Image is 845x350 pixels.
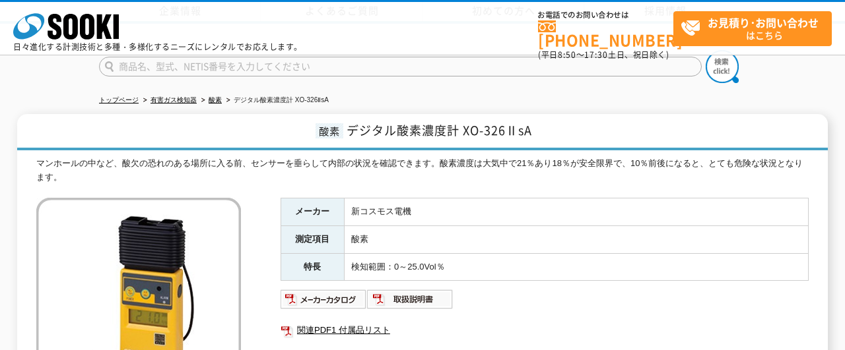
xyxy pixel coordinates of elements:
[316,123,343,138] span: 酸素
[538,11,673,19] span: お電話でのお問い合わせは
[99,96,139,103] a: トップページ
[344,253,808,281] td: 検知範囲：0～25.0Vol％
[224,94,329,107] li: デジタル酸素濃度計 XO-326ⅡsA
[367,298,454,308] a: 取扱説明書
[13,43,302,51] p: 日々進化する計測技術と多種・多様化するニーズにレンタルでお応えします。
[209,96,222,103] a: 酸素
[281,322,809,339] a: 関連PDF1 付属品リスト
[681,12,831,45] span: はこちら
[558,49,576,61] span: 8:50
[706,50,739,83] img: btn_search.png
[584,49,608,61] span: 17:30
[281,298,367,308] a: メーカーカタログ
[367,289,454,310] img: 取扱説明書
[708,15,819,30] strong: お見積り･お問い合わせ
[281,198,344,225] th: メーカー
[347,121,532,139] span: デジタル酸素濃度計 XO-326ⅡsA
[344,198,808,225] td: 新コスモス電機
[99,57,702,76] input: 商品名、型式、NETIS番号を入力してください
[151,96,197,103] a: 有害ガス検知器
[344,225,808,253] td: 酸素
[281,225,344,253] th: 測定項目
[36,157,809,185] div: マンホールの中など、酸欠の恐れのある場所に入る前、センサーを垂らして内部の状況を確認できます。酸素濃度は大気中で21％あり18％が安全限界で、10％前後になると、とても危険な状況となります。
[538,49,669,61] span: (平日 ～ 土日、祝日除く)
[281,253,344,281] th: 特長
[538,20,673,47] a: [PHONE_NUMBER]
[673,11,832,46] a: お見積り･お問い合わせはこちら
[281,289,367,310] img: メーカーカタログ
